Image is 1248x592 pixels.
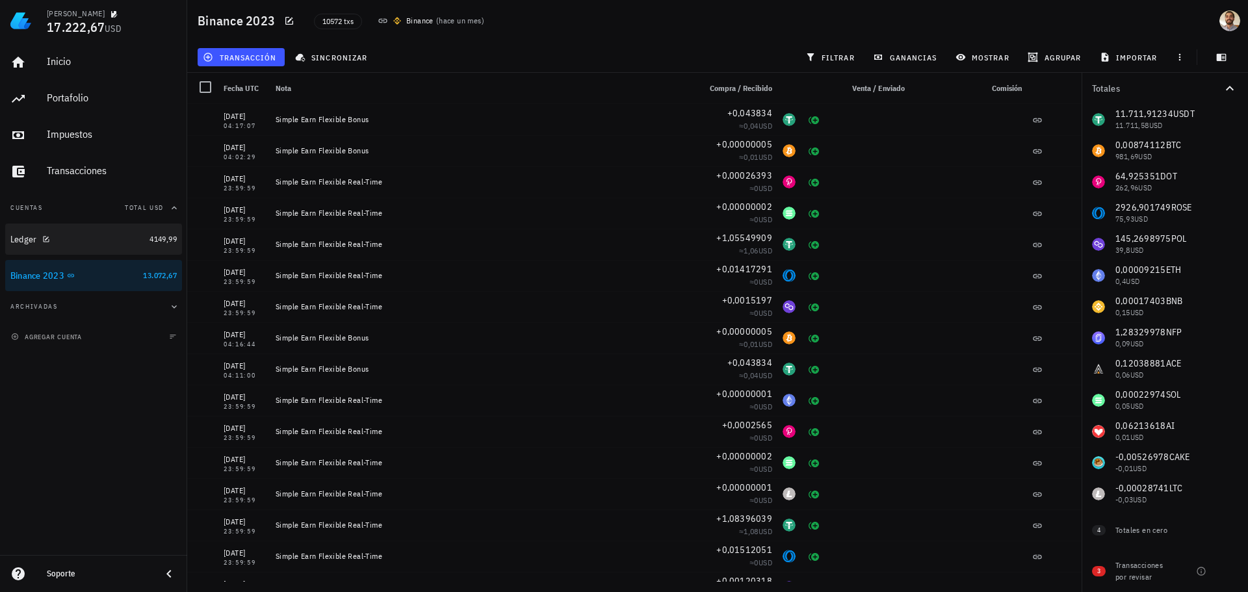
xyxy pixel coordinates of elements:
[710,83,772,93] span: Compra / Recibido
[1115,524,1212,536] div: Totales en cero
[783,238,796,251] div: USDT-icon
[10,10,31,31] img: LedgiFi
[744,370,759,380] span: 0,04
[783,456,796,469] div: SOL-icon
[759,402,772,411] span: USD
[224,310,265,316] div: 23:59:59
[224,497,265,504] div: 23:59:59
[739,370,772,380] span: ≈
[783,269,796,282] div: ROSE-icon
[149,234,177,244] span: 4149,99
[759,308,772,318] span: USD
[198,48,285,66] button: transacción
[224,216,265,223] div: 23:59:59
[716,450,772,462] span: +0,00000002
[298,52,367,62] span: sincronizar
[716,575,772,587] span: +0,00120318
[716,201,772,212] span: +0,00000002
[694,73,777,104] div: Compra / Recibido
[754,495,758,505] span: 0
[783,425,796,438] div: DOT-icon
[224,578,265,591] div: [DATE]
[749,402,772,411] span: ≈
[224,547,265,560] div: [DATE]
[759,464,772,474] span: USD
[276,302,689,312] div: Simple Earn Flexible Real-Time
[276,426,689,437] div: Simple Earn Flexible Real-Time
[783,113,796,126] div: USDT-icon
[749,495,772,505] span: ≈
[198,10,280,31] h1: Binance 2023
[759,121,772,131] span: USD
[5,47,182,78] a: Inicio
[5,83,182,114] a: Portafolio
[276,83,291,93] span: Nota
[105,23,122,34] span: USD
[224,435,265,441] div: 23:59:59
[754,308,758,318] span: 0
[8,330,88,343] button: agregar cuenta
[47,55,177,68] div: Inicio
[800,48,863,66] button: filtrar
[224,123,265,129] div: 04:17:07
[1092,84,1222,93] div: Totales
[276,270,689,281] div: Simple Earn Flexible Real-Time
[1094,48,1165,66] button: importar
[739,246,772,255] span: ≈
[1082,73,1248,104] button: Totales
[224,172,265,185] div: [DATE]
[716,138,772,150] span: +0,00000005
[224,359,265,372] div: [DATE]
[722,419,773,431] span: +0,0002565
[10,234,37,245] div: Ledger
[749,464,772,474] span: ≈
[852,83,905,93] span: Venta / Enviado
[224,235,265,248] div: [DATE]
[224,391,265,404] div: [DATE]
[744,246,759,255] span: 1,06
[224,279,265,285] div: 23:59:59
[759,433,772,443] span: USD
[143,270,177,280] span: 13.072,67
[436,14,484,27] span: ( )
[716,170,772,181] span: +0,00026393
[5,260,182,291] a: Binance 2023 13.072,67
[224,466,265,472] div: 23:59:59
[276,364,689,374] div: Simple Earn Flexible Bonus
[759,277,772,287] span: USD
[224,297,265,310] div: [DATE]
[5,224,182,255] a: Ledger 4149,99
[276,177,689,187] div: Simple Earn Flexible Real-Time
[744,121,759,131] span: 0,04
[224,404,265,410] div: 23:59:59
[276,333,689,343] div: Simple Earn Flexible Bonus
[783,300,796,313] div: POL-icon
[783,394,796,407] div: ETH-icon
[783,363,796,376] div: USDT-icon
[10,270,64,281] div: Binance 2023
[759,246,772,255] span: USD
[224,422,265,435] div: [DATE]
[1115,560,1170,583] div: Transacciones por revisar
[1022,48,1089,66] button: agrupar
[47,569,151,579] div: Soporte
[749,277,772,287] span: ≈
[270,73,694,104] div: Nota
[5,156,182,187] a: Transacciones
[224,372,265,379] div: 04:11:00
[47,18,105,36] span: 17.222,67
[224,328,265,341] div: [DATE]
[276,114,689,125] div: Simple Earn Flexible Bonus
[759,558,772,567] span: USD
[14,333,82,341] span: agregar cuenta
[958,52,1009,62] span: mostrar
[722,294,773,306] span: +0,0015197
[754,183,758,193] span: 0
[876,52,937,62] span: ganancias
[827,73,910,104] div: Venta / Enviado
[716,326,772,337] span: +0,00000005
[224,203,265,216] div: [DATE]
[739,526,772,536] span: ≈
[5,291,182,322] button: Archivadas
[205,52,276,62] span: transacción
